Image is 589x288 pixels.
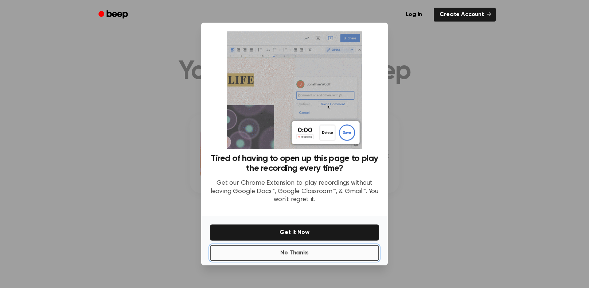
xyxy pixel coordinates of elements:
a: Create Account [434,8,496,22]
h3: Tired of having to open up this page to play the recording every time? [210,154,379,173]
button: No Thanks [210,245,379,261]
a: Log in [398,6,429,23]
p: Get our Chrome Extension to play recordings without leaving Google Docs™, Google Classroom™, & Gm... [210,179,379,204]
img: Beep extension in action [227,31,362,149]
button: Get It Now [210,224,379,241]
a: Beep [93,8,134,22]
